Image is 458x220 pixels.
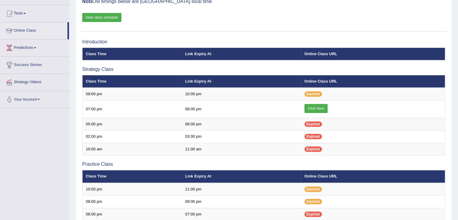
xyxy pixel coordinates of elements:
th: Class Time [83,170,182,183]
span: Inactive [304,199,322,204]
a: Tests [0,5,69,20]
span: Expired [304,134,322,139]
td: 06:00 pm [182,118,301,130]
a: Click Here [304,104,328,113]
a: Strategy Videos [0,74,69,89]
a: View class schedule [82,13,121,22]
span: Inactive [304,91,322,97]
td: 10:00 pm [182,88,301,100]
th: Online Class URL [301,48,445,60]
h3: Introduction [82,39,445,45]
th: Online Class URL [301,75,445,88]
th: Online Class URL [301,170,445,183]
th: Class Time [83,48,182,60]
a: Success Stories [0,57,69,72]
td: 09:00 pm [182,196,301,208]
td: 09:00 pm [83,88,182,100]
span: Expired [304,146,322,152]
th: Link Expiry At [182,75,301,88]
td: 05:00 pm [83,118,182,130]
td: 02:00 pm [83,130,182,143]
span: Expired [304,212,322,217]
th: Link Expiry At [182,48,301,60]
th: Class Time [83,75,182,88]
th: Link Expiry At [182,170,301,183]
td: 11:00 pm [182,183,301,196]
a: Online Class [0,22,67,37]
span: Expired [304,121,322,127]
td: 10:00 am [83,143,182,156]
a: Predictions [0,39,69,55]
td: 03:00 pm [182,130,301,143]
h3: Strategy Class [82,67,445,72]
td: 07:00 pm [83,100,182,118]
td: 08:00 pm [83,196,182,208]
a: Your Account [0,91,69,106]
span: Inactive [304,187,322,192]
h3: Practice Class [82,162,445,167]
td: 10:00 pm [83,183,182,196]
td: 11:00 am [182,143,301,156]
td: 08:00 pm [182,100,301,118]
